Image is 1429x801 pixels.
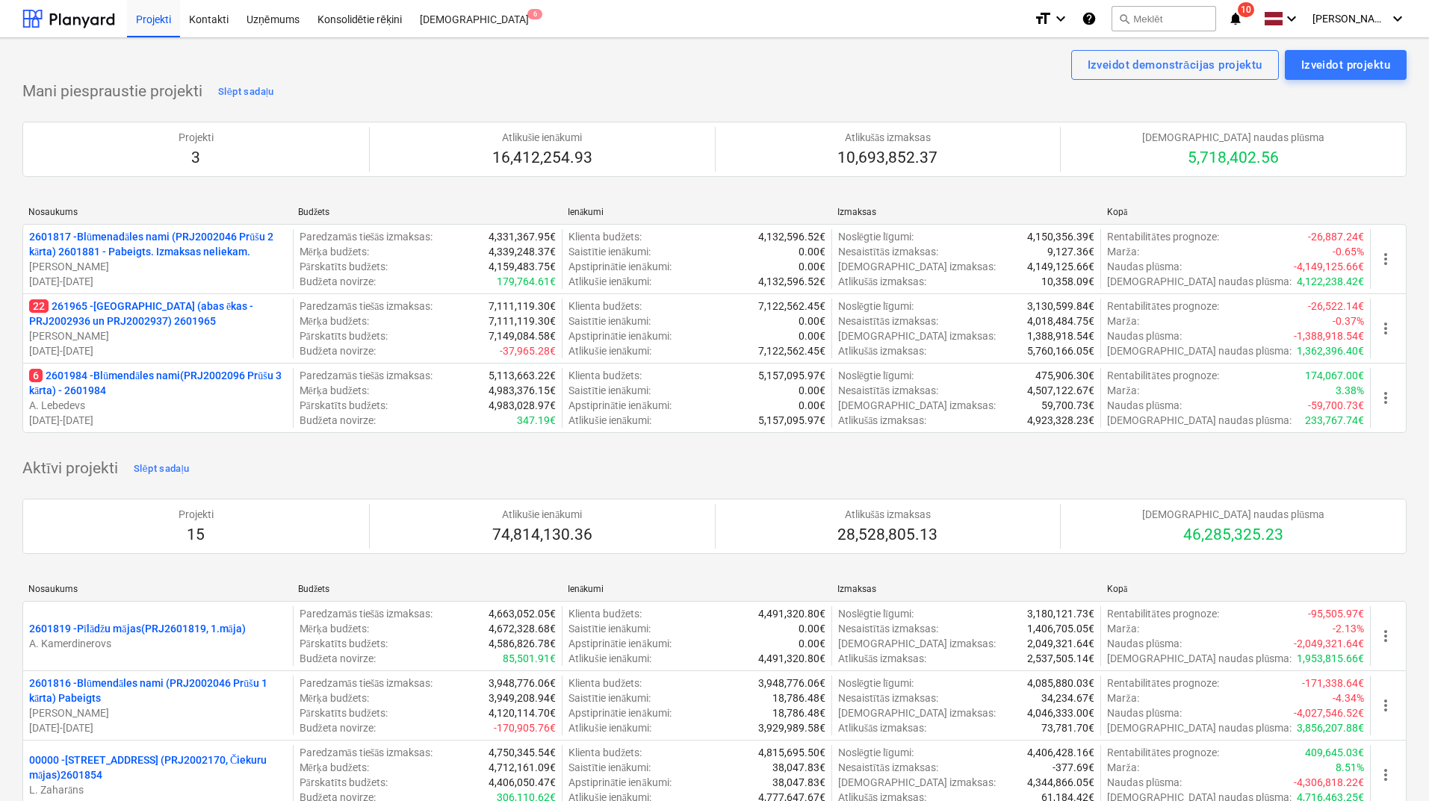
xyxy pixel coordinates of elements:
[1107,328,1182,343] p: Naudas plūsma :
[29,259,287,274] p: [PERSON_NAME]
[838,299,914,314] p: Noslēgtie līgumi :
[1333,314,1364,328] p: -0.37%
[1027,676,1094,691] p: 4,085,880.03€
[489,606,556,621] p: 4,663,052.05€
[1027,383,1094,398] p: 4,507,122.67€
[838,775,996,790] p: [DEMOGRAPHIC_DATA] izmaksas :
[29,705,287,720] p: [PERSON_NAME]
[568,676,642,691] p: Klienta budžets :
[1107,584,1365,595] div: Kopā
[29,328,287,343] p: [PERSON_NAME]
[1333,621,1364,636] p: -2.13%
[29,752,287,797] div: 00000 -[STREET_ADDRESS] (PRJ2002170, Čiekuru mājas)2601854L. Zaharāns
[1308,606,1364,621] p: -95,505.97€
[568,584,825,595] div: Ienākumi
[1283,10,1301,28] i: keyboard_arrow_down
[179,148,214,169] p: 3
[1107,259,1182,274] p: Naudas plūsma :
[489,621,556,636] p: 4,672,328.68€
[300,413,376,428] p: Budžeta novirze :
[29,413,287,428] p: [DATE] - [DATE]
[22,81,202,102] p: Mani piespraustie projekti
[494,720,556,735] p: -170,905.76€
[1294,775,1364,790] p: -4,306,818.22€
[838,274,927,289] p: Atlikušās izmaksas :
[837,584,1095,594] div: Izmaksas
[179,130,214,145] p: Projekti
[218,84,274,101] div: Slēpt sadaļu
[497,274,556,289] p: 179,764.61€
[1354,729,1429,801] div: Chat Widget
[517,413,556,428] p: 347.19€
[29,676,287,705] p: 2601816 - Blūmendāles nami (PRJ2002046 Prūšu 1 kārta) Pabeigts
[568,314,651,328] p: Saistītie ienākumi :
[489,328,556,343] p: 7,149,084.58€
[838,676,914,691] p: Noslēgtie līgumi :
[799,636,825,651] p: 0.00€
[1107,343,1292,358] p: [DEMOGRAPHIC_DATA] naudas plūsma :
[1312,13,1387,25] span: [PERSON_NAME]
[1301,55,1390,75] div: Izveidot projektu
[838,368,914,383] p: Noslēgtie līgumi :
[300,398,388,413] p: Pārskatīts budžets :
[1047,244,1094,259] p: 9,127.36€
[758,343,825,358] p: 7,122,562.45€
[300,299,433,314] p: Paredzamās tiešās izmaksas :
[1118,13,1130,25] span: search
[1027,259,1094,274] p: 4,149,125.66€
[838,651,927,666] p: Atlikušās izmaksas :
[1027,621,1094,636] p: 1,406,705.05€
[1302,676,1364,691] p: -171,338.64€
[838,328,996,343] p: [DEMOGRAPHIC_DATA] izmaksas :
[838,314,938,328] p: Nesaistītās izmaksas :
[1305,368,1364,383] p: 174,067.00€
[1082,10,1097,28] i: Zināšanu pamats
[1107,383,1138,398] p: Marža :
[29,274,287,289] p: [DATE] - [DATE]
[489,705,556,720] p: 4,120,114.70€
[300,691,369,705] p: Mērķa budžets :
[300,636,388,651] p: Pārskatīts budžets :
[1107,705,1182,720] p: Naudas plūsma :
[214,80,278,104] button: Slēpt sadaļu
[1034,10,1052,28] i: format_size
[1027,299,1094,314] p: 3,130,599.84€
[838,398,996,413] p: [DEMOGRAPHIC_DATA] izmaksas :
[837,207,1095,217] div: Izmaksas
[1027,775,1094,790] p: 4,344,866.05€
[1377,389,1395,407] span: more_vert
[489,745,556,760] p: 4,750,345.54€
[838,720,927,735] p: Atlikušās izmaksas :
[838,343,927,358] p: Atlikušās izmaksas :
[568,705,671,720] p: Apstiprinātie ienākumi :
[838,636,996,651] p: [DEMOGRAPHIC_DATA] izmaksas :
[28,207,286,217] div: Nosaukums
[772,760,825,775] p: 38,047.83€
[758,274,825,289] p: 4,132,596.52€
[1107,606,1218,621] p: Rentabilitātes prognoze :
[772,775,825,790] p: 38,047.83€
[492,130,592,145] p: Atlikušie ienākumi
[29,676,287,735] div: 2601816 -Blūmendāles nami (PRJ2002046 Prūšu 1 kārta) Pabeigts[PERSON_NAME][DATE]-[DATE]
[758,676,825,691] p: 3,948,776.06€
[29,299,287,328] p: 261965 - [GEOGRAPHIC_DATA] (abas ēkas - PRJ2002936 un PRJ2002937) 2601965
[527,9,542,19] span: 6
[489,368,556,383] p: 5,113,663.22€
[1107,745,1218,760] p: Rentabilitātes prognoze :
[838,229,914,244] p: Noslēgtie līgumi :
[1107,398,1182,413] p: Naudas plūsma :
[568,691,651,705] p: Saistītie ienākumi :
[568,606,642,621] p: Klienta budžets :
[758,229,825,244] p: 4,132,596.52€
[503,651,556,666] p: 85,501.91€
[29,621,246,636] p: 2601819 - Pīlādžu mājas(PRJ2601819, 1.māja)
[489,775,556,790] p: 4,406,050.47€
[179,525,214,546] p: 15
[1107,691,1138,705] p: Marža :
[489,229,556,244] p: 4,331,367.95€
[1333,691,1364,705] p: -4.34%
[1052,10,1070,28] i: keyboard_arrow_down
[568,299,642,314] p: Klienta budžets :
[1308,398,1364,413] p: -59,700.73€
[758,651,825,666] p: 4,491,320.80€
